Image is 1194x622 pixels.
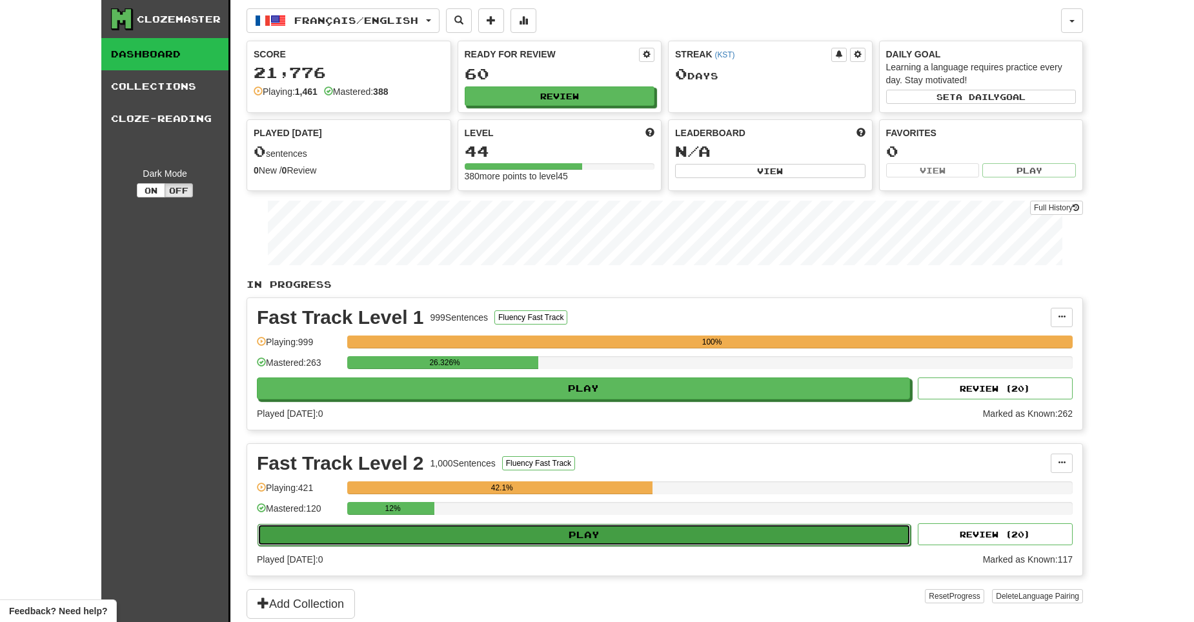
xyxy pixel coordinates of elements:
[925,589,984,603] button: ResetProgress
[257,377,910,399] button: Play
[886,163,980,177] button: View
[886,126,1077,139] div: Favorites
[918,523,1073,545] button: Review (20)
[254,65,444,81] div: 21,776
[257,481,341,503] div: Playing: 421
[137,13,221,26] div: Clozemaster
[1018,592,1079,601] span: Language Pairing
[9,605,107,617] span: Open feedback widget
[254,165,259,176] strong: 0
[254,85,318,98] div: Playing:
[137,183,165,197] button: On
[856,126,865,139] span: This week in points, UTC
[465,126,494,139] span: Level
[101,38,228,70] a: Dashboard
[111,167,219,180] div: Dark Mode
[478,8,504,33] button: Add sentence to collection
[956,92,1000,101] span: a daily
[258,524,911,546] button: Play
[675,66,865,83] div: Day s
[351,336,1073,348] div: 100%
[714,50,734,59] a: (KST)
[675,126,745,139] span: Leaderboard
[465,66,655,82] div: 60
[257,308,424,327] div: Fast Track Level 1
[502,456,575,470] button: Fluency Fast Track
[257,502,341,523] div: Mastered: 120
[351,502,434,515] div: 12%
[886,48,1077,61] div: Daily Goal
[465,86,655,106] button: Review
[373,86,388,97] strong: 388
[257,336,341,357] div: Playing: 999
[949,592,980,601] span: Progress
[886,61,1077,86] div: Learning a language requires practice every day. Stay motivated!
[101,103,228,135] a: Cloze-Reading
[254,48,444,61] div: Score
[918,377,1073,399] button: Review (20)
[257,554,323,565] span: Played [DATE]: 0
[351,356,538,369] div: 26.326%
[257,356,341,377] div: Mastered: 263
[465,48,640,61] div: Ready for Review
[430,457,496,470] div: 1,000 Sentences
[465,143,655,159] div: 44
[282,165,287,176] strong: 0
[247,8,440,33] button: Français/English
[254,164,444,177] div: New / Review
[886,143,1077,159] div: 0
[254,142,266,160] span: 0
[675,164,865,178] button: View
[675,142,711,160] span: N/A
[675,48,831,61] div: Streak
[982,163,1076,177] button: Play
[992,589,1083,603] button: DeleteLanguage Pairing
[430,311,489,324] div: 999 Sentences
[165,183,193,197] button: Off
[247,589,355,619] button: Add Collection
[351,481,653,494] div: 42.1%
[294,15,418,26] span: Français / English
[254,126,322,139] span: Played [DATE]
[494,310,567,325] button: Fluency Fast Track
[886,90,1077,104] button: Seta dailygoal
[324,85,389,98] div: Mastered:
[257,454,424,473] div: Fast Track Level 2
[257,408,323,419] span: Played [DATE]: 0
[983,407,1073,420] div: Marked as Known: 262
[645,126,654,139] span: Score more points to level up
[675,65,687,83] span: 0
[254,143,444,160] div: sentences
[511,8,536,33] button: More stats
[247,278,1083,291] p: In Progress
[983,553,1073,566] div: Marked as Known: 117
[295,86,318,97] strong: 1,461
[446,8,472,33] button: Search sentences
[101,70,228,103] a: Collections
[1030,201,1083,215] a: Full History
[465,170,655,183] div: 380 more points to level 45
